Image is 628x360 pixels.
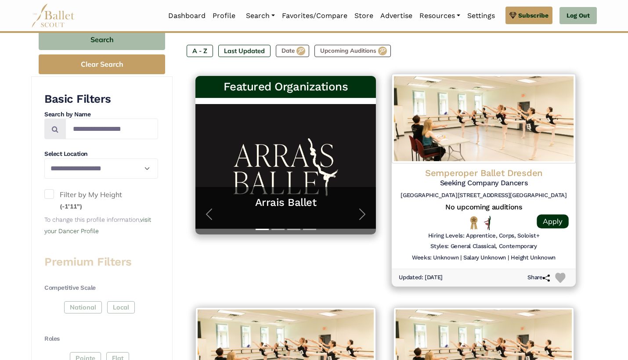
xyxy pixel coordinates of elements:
h3: Basic Filters [44,92,158,107]
h4: Roles [44,335,158,343]
a: Log Out [559,7,597,25]
a: Profile [209,7,239,25]
h6: | [460,254,462,262]
input: Search by names... [65,119,158,139]
h5: Seeking Company Dancers [399,179,569,188]
h6: Hiring Levels: Apprentice, Corps, Soloist+ [428,232,540,239]
a: Advertise [377,7,416,25]
a: Resources [416,7,464,25]
h6: | [508,254,509,262]
a: Favorites/Compare [278,7,351,25]
a: Subscribe [505,7,552,24]
a: Search [242,7,278,25]
button: Slide 4 [303,224,316,234]
h4: Search by Name [44,110,158,119]
h6: Styles: General Classical, Contemporary [430,243,537,251]
label: Date [276,45,309,57]
img: Logo [392,74,576,164]
label: Last Updated [218,45,271,57]
a: Dashboard [165,7,209,25]
button: Search [39,29,165,50]
h6: Updated: [DATE] [399,274,443,282]
a: Apply [537,214,568,228]
a: Store [351,7,377,25]
h6: Salary Unknown [463,254,506,262]
span: Subscribe [518,11,549,20]
button: Slide 1 [256,224,269,234]
button: Clear Search [39,54,165,74]
h6: Weeks: Unknown [412,254,458,262]
h4: Competitive Scale [44,284,158,292]
button: Slide 2 [271,224,285,234]
a: Settings [464,7,498,25]
img: Heart [555,273,565,283]
label: Filter by My Height [44,189,158,212]
label: Upcoming Auditions [314,45,391,57]
small: (-1'11") [60,202,82,210]
h3: Premium Filters [44,255,158,270]
img: National [468,216,480,230]
img: All [484,216,491,230]
h4: Semperoper Ballet Dresden [399,167,569,179]
h6: Height Unknown [511,254,556,262]
label: A - Z [187,45,213,57]
h4: Select Location [44,150,158,158]
h3: Featured Organizations [202,79,369,94]
button: Slide 3 [287,224,300,234]
h6: Share [527,274,550,282]
img: gem.svg [509,11,516,20]
h5: No upcoming auditions [399,203,569,212]
small: To change this profile information, [44,216,151,234]
h6: [GEOGRAPHIC_DATA][STREET_ADDRESS][GEOGRAPHIC_DATA] [399,192,569,199]
a: Arrais Ballet [204,196,367,209]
